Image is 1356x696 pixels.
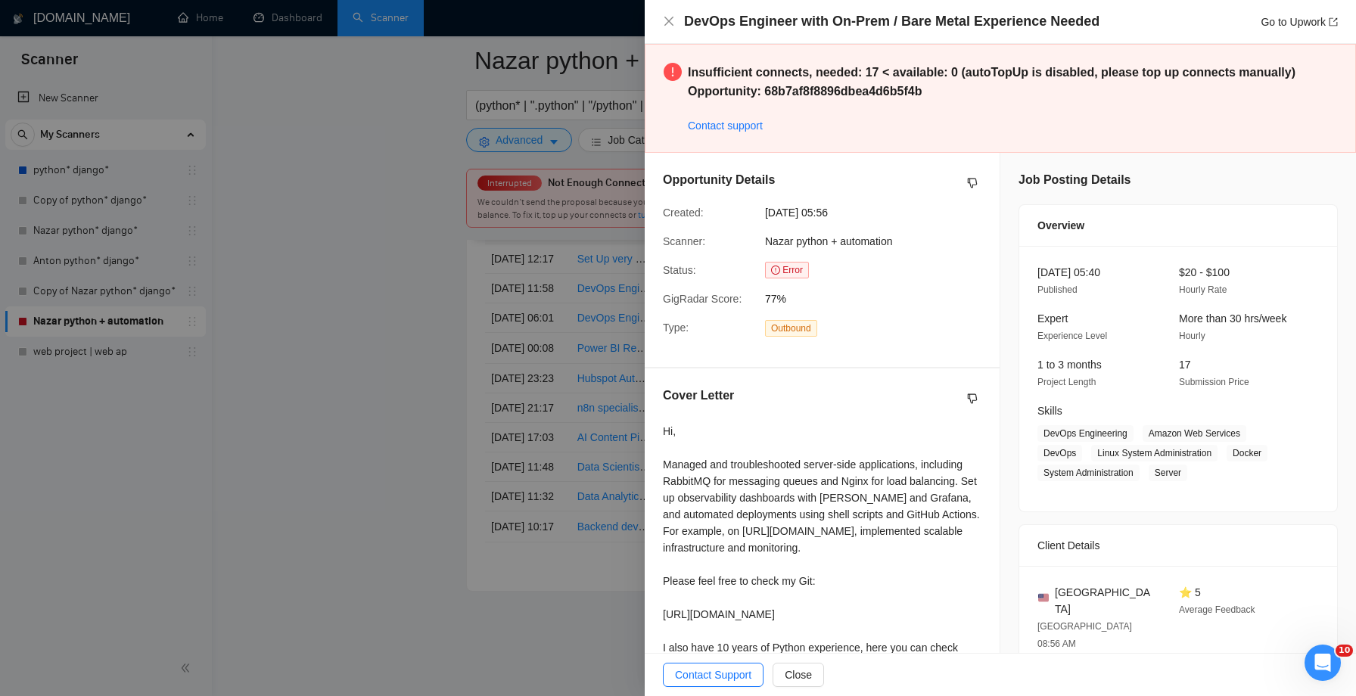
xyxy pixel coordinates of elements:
[688,120,763,132] a: Contact support
[1143,425,1246,442] span: Amazon Web Services
[663,235,705,247] span: Scanner:
[663,171,775,189] h5: Opportunity Details
[785,666,812,683] span: Close
[765,204,992,221] span: [DATE] 05:56
[663,15,675,28] button: Close
[663,264,696,276] span: Status:
[663,322,689,334] span: Type:
[1037,425,1134,442] span: DevOps Engineering
[1149,465,1187,481] span: Server
[1038,592,1049,603] img: 🇺🇸
[963,390,981,408] button: dislike
[1037,284,1078,295] span: Published
[771,266,780,275] span: exclamation-circle
[664,63,682,81] span: exclamation-circle
[1037,525,1319,566] div: Client Details
[1037,377,1096,387] span: Project Length
[765,235,893,247] span: Nazar python + automation
[1336,645,1353,657] span: 10
[1055,584,1155,617] span: [GEOGRAPHIC_DATA]
[1179,284,1227,295] span: Hourly Rate
[1179,331,1205,341] span: Hourly
[1037,405,1062,417] span: Skills
[1179,377,1249,387] span: Submission Price
[765,291,992,307] span: 77%
[1179,586,1201,598] span: ⭐ 5
[1037,217,1084,234] span: Overview
[1179,359,1191,371] span: 17
[967,393,978,405] span: dislike
[1037,331,1107,341] span: Experience Level
[1305,645,1341,681] iframe: Intercom live chat
[688,66,1295,98] strong: Insufficient connects, needed: 17 < available: 0 (autoTopUp is disabled, please top up connects m...
[1037,621,1132,649] span: [GEOGRAPHIC_DATA] 08:56 AM
[967,177,978,189] span: dislike
[1037,465,1140,481] span: System Administration
[963,174,981,192] button: dislike
[1179,604,1255,615] span: Average Feedback
[663,207,704,219] span: Created:
[663,15,675,27] span: close
[663,663,764,687] button: Contact Support
[684,12,1099,31] h4: DevOps Engineer with On-Prem / Bare Metal Experience Needed
[663,293,742,305] span: GigRadar Score:
[1261,16,1338,28] a: Go to Upworkexport
[1037,359,1102,371] span: 1 to 3 months
[765,320,817,337] span: Outbound
[1179,312,1286,325] span: More than 30 hrs/week
[1329,17,1338,26] span: export
[1037,312,1068,325] span: Expert
[765,262,809,278] span: Error
[1091,445,1218,461] span: Linux System Administration
[773,663,824,687] button: Close
[1179,266,1230,278] span: $20 - $100
[1037,266,1100,278] span: [DATE] 05:40
[1037,445,1082,461] span: DevOps
[663,387,734,405] h5: Cover Letter
[1227,445,1267,461] span: Docker
[675,666,751,683] span: Contact Support
[1019,171,1131,189] h5: Job Posting Details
